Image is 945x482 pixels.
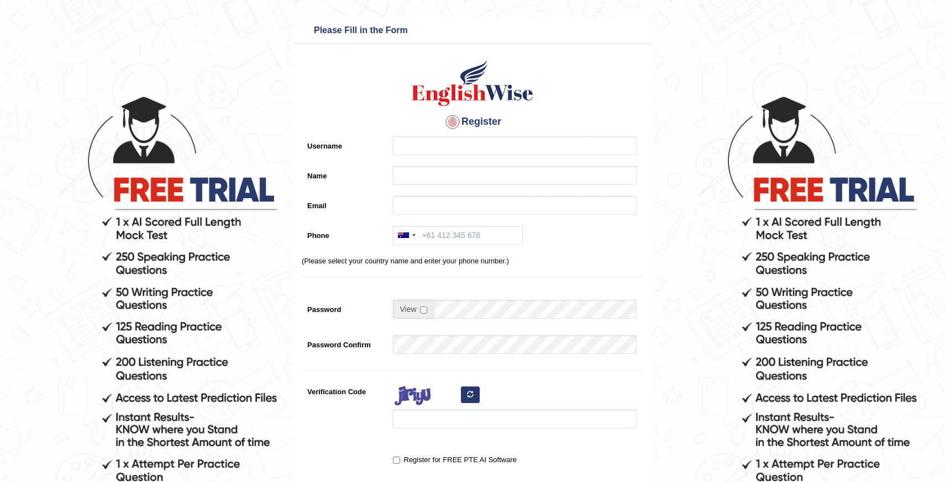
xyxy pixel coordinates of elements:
div: Australia: +61 [393,226,419,244]
p: (Please select your country name and enter your phone number.) [302,256,643,266]
input: +61 412 345 678 [393,226,523,245]
h4: Register [302,113,643,131]
input: Show/Hide Password [420,306,427,314]
input: Register for FREE PTE AI Software [393,457,400,464]
h3: Please Fill in the Form [296,22,649,40]
label: Password [302,300,387,315]
label: Name [302,166,387,181]
img: Logo of English Wise create a new account for intelligent practice with AI [410,58,535,108]
label: Verification Code [302,382,387,397]
label: Email [302,196,387,211]
label: Username [302,136,387,151]
label: Register for FREE PTE AI Software [393,454,517,465]
label: Phone [302,226,387,241]
label: Password Confirm [302,335,387,350]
